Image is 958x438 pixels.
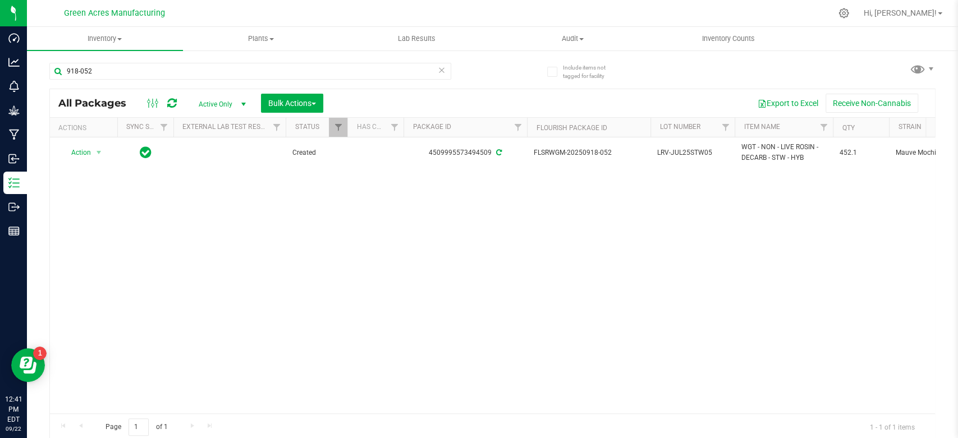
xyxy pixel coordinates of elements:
[8,201,20,213] inline-svg: Outbound
[155,118,173,137] a: Filter
[182,123,271,131] a: External Lab Test Result
[8,105,20,116] inline-svg: Grow
[508,118,527,137] a: Filter
[402,147,529,158] div: 4509995573494509
[267,118,286,137] a: Filter
[96,418,177,436] span: Page of 1
[126,123,169,131] a: Sync Status
[534,147,644,158] span: FLSRWGM-20250918-052
[412,123,451,131] a: Package ID
[837,8,851,19] div: Manage settings
[261,94,323,113] button: Bulk Actions
[329,118,347,137] a: Filter
[898,123,921,131] a: Strain
[58,97,137,109] span: All Packages
[61,145,91,160] span: Action
[33,347,47,360] iframe: Resource center unread badge
[495,34,650,44] span: Audit
[861,418,924,435] span: 1 - 1 of 1 items
[8,33,20,44] inline-svg: Dashboard
[8,81,20,92] inline-svg: Monitoring
[383,34,451,44] span: Lab Results
[562,63,618,80] span: Include items not tagged for facility
[494,149,502,156] span: Sync from Compliance System
[92,145,106,160] span: select
[438,63,446,77] span: Clear
[494,27,650,50] a: Audit
[8,177,20,188] inline-svg: Inventory
[385,118,404,137] a: Filter
[826,94,918,113] button: Receive Non-Cannabis
[64,8,165,18] span: Green Acres Manufacturing
[657,147,728,158] span: LRV-JUL25STW05
[49,63,451,80] input: Search Package ID, Item Name, SKU, Lot or Part Number...
[292,147,341,158] span: Created
[295,123,319,131] a: Status
[268,99,316,108] span: Bulk Actions
[814,118,833,137] a: Filter
[5,394,22,425] p: 12:41 PM EDT
[8,57,20,68] inline-svg: Analytics
[8,129,20,140] inline-svg: Manufacturing
[750,94,826,113] button: Export to Excel
[183,27,339,50] a: Plants
[338,27,494,50] a: Lab Results
[8,153,20,164] inline-svg: Inbound
[840,147,882,158] span: 452.1
[140,145,152,160] span: In Sync
[129,418,149,436] input: 1
[842,124,854,132] a: Qty
[347,118,404,137] th: Has COA
[58,124,113,132] div: Actions
[536,124,607,132] a: Flourish Package ID
[659,123,700,131] a: Lot Number
[650,27,806,50] a: Inventory Counts
[27,34,183,44] span: Inventory
[5,425,22,433] p: 09/22
[27,27,183,50] a: Inventory
[741,142,826,163] span: WGT - NON - LIVE ROSIN - DECARB - STW - HYB
[8,225,20,237] inline-svg: Reports
[184,34,338,44] span: Plants
[11,348,45,382] iframe: Resource center
[744,123,780,131] a: Item Name
[864,8,937,17] span: Hi, [PERSON_NAME]!
[687,34,770,44] span: Inventory Counts
[716,118,735,137] a: Filter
